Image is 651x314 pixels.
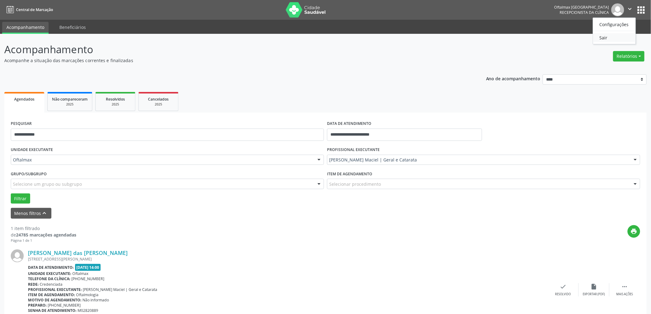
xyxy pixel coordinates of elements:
[11,145,53,155] label: UNIDADE EXECUTANTE
[555,292,571,296] div: Resolvido
[28,256,548,262] div: [STREET_ADDRESS][PERSON_NAME]
[631,228,637,235] i: print
[28,249,128,256] a: [PERSON_NAME] das [PERSON_NAME]
[593,20,636,29] a: Configurações
[636,5,647,15] button: apps
[16,232,76,238] strong: 24785 marcações agendadas
[100,102,131,107] div: 2025
[560,283,567,290] i: check
[41,210,48,217] i: keyboard_arrow_up
[11,249,24,262] img: img
[593,18,636,44] ul: 
[11,232,76,238] div: de
[327,119,371,129] label: DATA DE ATENDIMENTO
[591,283,597,290] i: insert_drive_file
[617,292,633,296] div: Mais ações
[554,5,609,10] div: Oftalmax [GEOGRAPHIC_DATA]
[106,97,125,102] span: Resolvidos
[327,145,380,155] label: PROFISSIONAL EXECUTANTE
[13,181,82,187] span: Selecione um grupo ou subgrupo
[2,22,49,34] a: Acompanhamento
[72,276,105,281] span: [PHONE_NUMBER]
[11,238,76,243] div: Página 1 de 1
[48,303,81,308] span: [PHONE_NUMBER]
[83,297,109,303] span: Não informado
[11,119,32,129] label: PESQUISAR
[28,282,39,287] b: Rede:
[4,57,454,64] p: Acompanhe a situação das marcações correntes e finalizadas
[11,208,51,219] button: Menos filtroskeyboard_arrow_up
[613,51,645,62] button: Relatórios
[11,225,76,232] div: 1 item filtrado
[329,181,381,187] span: Selecionar procedimento
[329,157,628,163] span: [PERSON_NAME] Maciel | Geral e Catarata
[16,7,53,12] span: Central de Marcação
[143,102,174,107] div: 2025
[52,97,88,102] span: Não compareceram
[76,292,99,297] span: Oftalmologia
[28,271,71,276] b: Unidade executante:
[73,271,89,276] span: Oftalmax
[75,264,101,271] span: [DATE] 14:00
[148,97,169,102] span: Cancelados
[28,297,82,303] b: Motivo de agendamento:
[11,193,30,204] button: Filtrar
[13,157,311,163] span: Oftalmax
[560,10,609,15] span: Recepcionista da clínica
[4,5,53,15] a: Central de Marcação
[593,33,636,42] a: Sair
[14,97,34,102] span: Agendados
[52,102,88,107] div: 2025
[486,74,541,82] p: Ano de acompanhamento
[40,282,63,287] span: Credenciada
[327,169,372,179] label: Item de agendamento
[28,308,77,313] b: Senha de atendimento:
[627,6,633,12] i: 
[78,308,98,313] span: M02820889
[628,225,640,238] button: print
[28,303,47,308] b: Preparo:
[621,283,628,290] i: 
[4,42,454,57] p: Acompanhamento
[624,3,636,16] button: 
[83,287,158,292] span: [PERSON_NAME] Maciel | Geral e Catarata
[611,3,624,16] img: img
[583,292,605,296] div: Exportar (PDF)
[11,169,47,179] label: Grupo/Subgrupo
[28,287,82,292] b: Profissional executante:
[28,292,75,297] b: Item de agendamento:
[55,22,90,33] a: Beneficiários
[28,265,74,270] b: Data de atendimento:
[28,276,70,281] b: Telefone da clínica:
